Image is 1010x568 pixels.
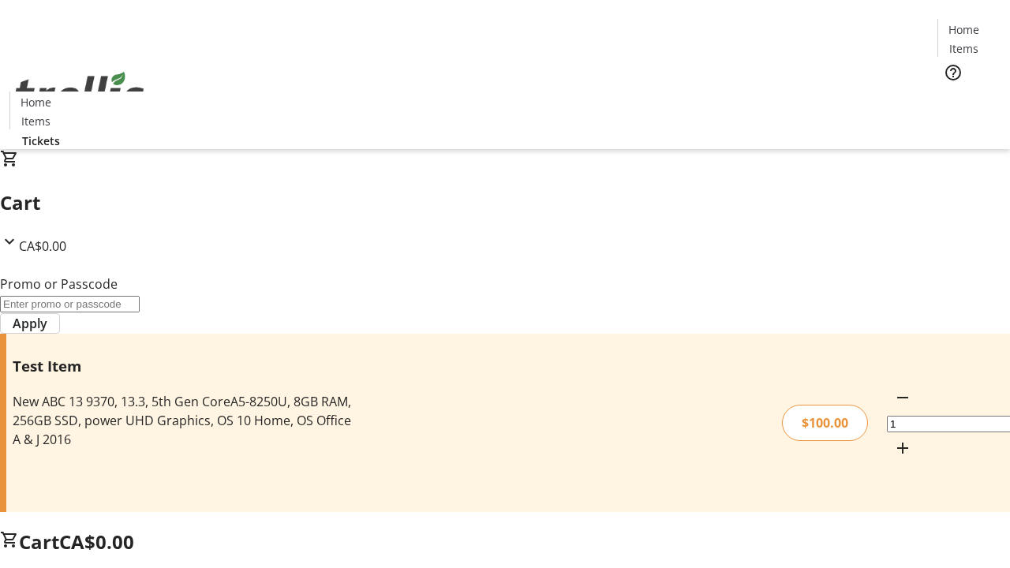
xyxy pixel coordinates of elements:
[948,21,979,38] span: Home
[937,57,969,88] button: Help
[19,237,66,255] span: CA$0.00
[21,113,50,129] span: Items
[9,133,73,149] a: Tickets
[938,21,989,38] a: Home
[10,113,61,129] a: Items
[10,94,61,110] a: Home
[950,92,988,108] span: Tickets
[13,392,357,449] div: New ABC 13 9370, 13.3, 5th Gen CoreA5-8250U, 8GB RAM, 256GB SSD, power UHD Graphics, OS 10 Home, ...
[13,314,47,333] span: Apply
[887,382,918,413] button: Decrement by one
[59,529,134,555] span: CA$0.00
[9,54,150,133] img: Orient E2E Organization lSYSmkcoBg's Logo
[937,92,1001,108] a: Tickets
[13,355,357,377] h3: Test Item
[949,40,978,57] span: Items
[22,133,60,149] span: Tickets
[782,405,868,441] div: $100.00
[938,40,989,57] a: Items
[21,94,51,110] span: Home
[887,432,918,464] button: Increment by one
